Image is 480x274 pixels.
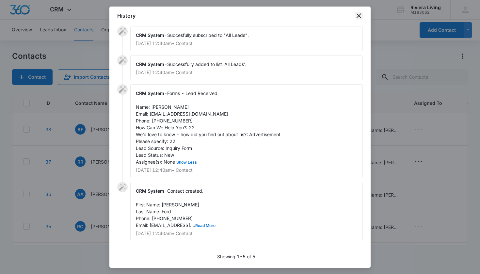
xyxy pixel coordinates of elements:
[130,84,363,178] div: -
[136,70,357,75] p: [DATE] 12:40am • Contact
[136,61,164,67] span: CRM System
[136,90,164,96] span: CRM System
[195,224,216,228] button: Read More
[136,231,357,236] p: [DATE] 12:40am • Contact
[117,12,136,20] h1: History
[130,55,363,80] div: -
[136,188,164,194] span: CRM System
[136,188,216,228] span: Contact created. First Name: [PERSON_NAME] Last Name: Ford Phone: [PHONE_NUMBER] Email: [EMAIL_AD...
[167,32,249,38] span: Succesfully subscribed to "All Leads".
[130,182,363,241] div: -
[136,41,357,46] p: [DATE] 12:40am • Contact
[136,32,164,38] span: CRM System
[175,160,198,164] button: Show Less
[136,168,357,172] p: [DATE] 12:40am • Contact
[217,253,255,260] p: Showing 1-5 of 5
[130,26,363,51] div: -
[167,61,247,67] span: Successfully added to list 'All Leads'.
[355,12,363,20] button: close
[136,90,280,165] span: Forms - Lead Received Name: [PERSON_NAME] Email: [EMAIL_ADDRESS][DOMAIN_NAME] Phone: [PHONE_NUMBE...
